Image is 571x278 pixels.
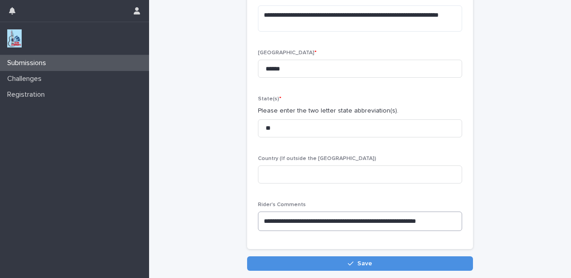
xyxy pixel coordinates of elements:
[357,260,372,267] span: Save
[4,59,53,67] p: Submissions
[258,156,376,161] span: Country (If outside the [GEOGRAPHIC_DATA])
[4,90,52,99] p: Registration
[258,96,281,102] span: State(s)
[7,29,22,47] img: jxsLJbdS1eYBI7rVAS4p
[258,50,317,56] span: [GEOGRAPHIC_DATA]
[258,202,306,207] span: Rider's Comments
[247,256,473,271] button: Save
[258,106,462,116] p: Please enter the two letter state abbreviation(s).
[4,75,49,83] p: Challenges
